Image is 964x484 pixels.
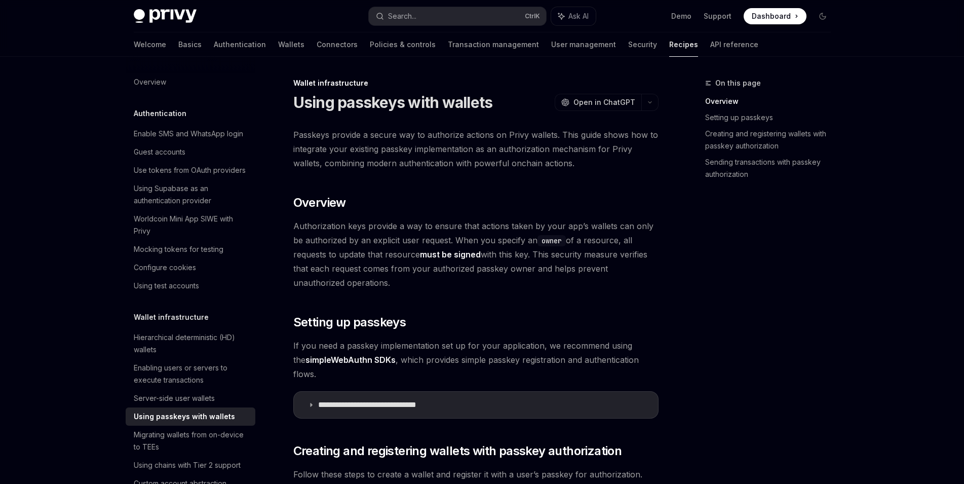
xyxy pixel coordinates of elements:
a: Overview [126,73,255,91]
div: Overview [134,76,166,88]
a: Security [628,32,657,57]
div: Wallet infrastructure [293,78,659,88]
span: Follow these steps to create a wallet and register it with a user’s passkey for authorization. [293,467,659,481]
a: Dashboard [744,8,806,24]
a: Mocking tokens for testing [126,240,255,258]
a: Wallets [278,32,304,57]
button: Toggle dark mode [815,8,831,24]
span: Setting up passkeys [293,314,406,330]
a: API reference [710,32,758,57]
a: Setting up passkeys [705,109,839,126]
a: simpleWebAuthn SDKs [305,355,396,365]
img: dark logo [134,9,197,23]
div: Configure cookies [134,262,196,274]
div: Worldcoin Mini App SIWE with Privy [134,213,249,237]
a: Hierarchical deterministic (HD) wallets [126,328,255,359]
a: Basics [178,32,202,57]
a: Using passkeys with wallets [126,407,255,426]
span: Authorization keys provide a way to ensure that actions taken by your app’s wallets can only be a... [293,219,659,290]
h5: Authentication [134,107,186,120]
span: On this page [715,77,761,89]
a: Server-side user wallets [126,389,255,407]
div: Hierarchical deterministic (HD) wallets [134,331,249,356]
span: Passkeys provide a secure way to authorize actions on Privy wallets. This guide shows how to inte... [293,128,659,170]
button: Open in ChatGPT [555,94,641,111]
a: Policies & controls [370,32,436,57]
div: Using chains with Tier 2 support [134,459,241,471]
a: Worldcoin Mini App SIWE with Privy [126,210,255,240]
span: Dashboard [752,11,791,21]
div: Using test accounts [134,280,199,292]
a: Overview [705,93,839,109]
div: Using passkeys with wallets [134,411,235,423]
a: Using test accounts [126,277,255,295]
a: Use tokens from OAuth providers [126,161,255,179]
span: Ask AI [568,11,589,21]
h1: Using passkeys with wallets [293,93,493,111]
a: Using chains with Tier 2 support [126,456,255,474]
div: Enabling users or servers to execute transactions [134,362,249,386]
a: Enable SMS and WhatsApp login [126,125,255,143]
span: If you need a passkey implementation set up for your application, we recommend using the , which ... [293,339,659,381]
a: Creating and registering wallets with passkey authorization [705,126,839,154]
code: owner [537,235,566,246]
a: Using Supabase as an authentication provider [126,179,255,210]
div: Search... [388,10,416,22]
div: Server-side user wallets [134,392,215,404]
h5: Wallet infrastructure [134,311,209,323]
a: Configure cookies [126,258,255,277]
button: Search...CtrlK [369,7,546,25]
div: Using Supabase as an authentication provider [134,182,249,207]
a: Welcome [134,32,166,57]
a: Enabling users or servers to execute transactions [126,359,255,389]
a: User management [551,32,616,57]
a: Authentication [214,32,266,57]
div: Use tokens from OAuth providers [134,164,246,176]
span: Open in ChatGPT [573,97,635,107]
div: Guest accounts [134,146,185,158]
div: Enable SMS and WhatsApp login [134,128,243,140]
a: Support [704,11,731,21]
a: Demo [671,11,691,21]
a: Guest accounts [126,143,255,161]
span: Overview [293,195,346,211]
a: Transaction management [448,32,539,57]
button: Ask AI [551,7,596,25]
strong: must be signed [420,249,481,259]
a: Migrating wallets from on-device to TEEs [126,426,255,456]
span: Ctrl K [525,12,540,20]
a: Connectors [317,32,358,57]
a: Sending transactions with passkey authorization [705,154,839,182]
a: Recipes [669,32,698,57]
div: Migrating wallets from on-device to TEEs [134,429,249,453]
span: Creating and registering wallets with passkey authorization [293,443,622,459]
div: Mocking tokens for testing [134,243,223,255]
